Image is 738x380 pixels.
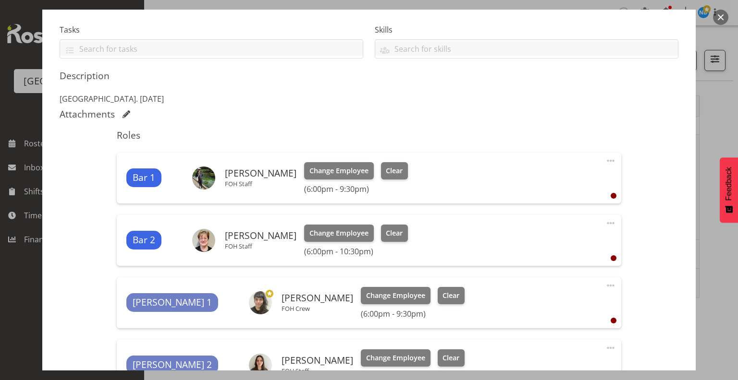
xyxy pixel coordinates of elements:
h6: (6:00pm - 9:30pm) [304,184,408,194]
input: Search for skills [375,41,678,56]
button: Change Employee [304,225,374,242]
img: dominique-voglerb999deed7b2aa43f4fc17e5c3eb05113.png [249,291,272,314]
span: Clear [443,353,459,363]
h6: (6:00pm - 9:30pm) [361,309,465,319]
span: Change Employee [309,228,369,238]
span: Change Employee [309,166,369,176]
h6: [PERSON_NAME] [282,355,353,366]
span: Bar 2 [133,233,155,247]
p: FOH Staff [225,242,296,250]
span: Bar 1 [133,171,155,185]
label: Tasks [60,24,363,36]
span: Feedback [725,167,733,201]
h5: Roles [117,130,621,141]
h5: Description [60,70,678,82]
p: FOH Staff [282,367,353,375]
button: Clear [381,162,408,179]
img: renee-hewittc44e905c050b5abf42b966e9eee8c321.png [192,166,215,190]
button: Clear [438,287,465,304]
h6: [PERSON_NAME] [225,168,296,178]
button: Change Employee [361,349,430,367]
span: Change Employee [366,353,425,363]
h5: Attachments [60,108,115,120]
h6: [PERSON_NAME] [225,230,296,241]
div: User is clocked out [611,318,616,323]
span: Change Employee [366,290,425,301]
div: User is clocked out [611,193,616,199]
button: Clear [438,349,465,367]
p: FOH Crew [282,305,353,312]
span: [PERSON_NAME] 2 [133,358,212,372]
h6: (6:00pm - 10:30pm) [304,247,408,256]
p: [GEOGRAPHIC_DATA]. [DATE] [60,93,678,105]
div: User is clocked out [611,255,616,261]
button: Change Employee [361,287,430,304]
span: Clear [443,290,459,301]
span: Clear [386,228,403,238]
span: [PERSON_NAME] 1 [133,296,212,309]
button: Clear [381,225,408,242]
img: dillyn-shine7d2e40e87e1b79449fb43b25d65f1ac9.png [249,354,272,377]
button: Change Employee [304,162,374,179]
button: Feedback - Show survey [720,157,738,223]
img: chris-darlington75c5593f9748220f2af2b84d1bade544.png [192,229,215,252]
span: Clear [386,166,403,176]
input: Search for tasks [60,41,363,56]
h6: [PERSON_NAME] [282,293,353,303]
p: FOH Staff [225,180,296,188]
label: Skills [375,24,678,36]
